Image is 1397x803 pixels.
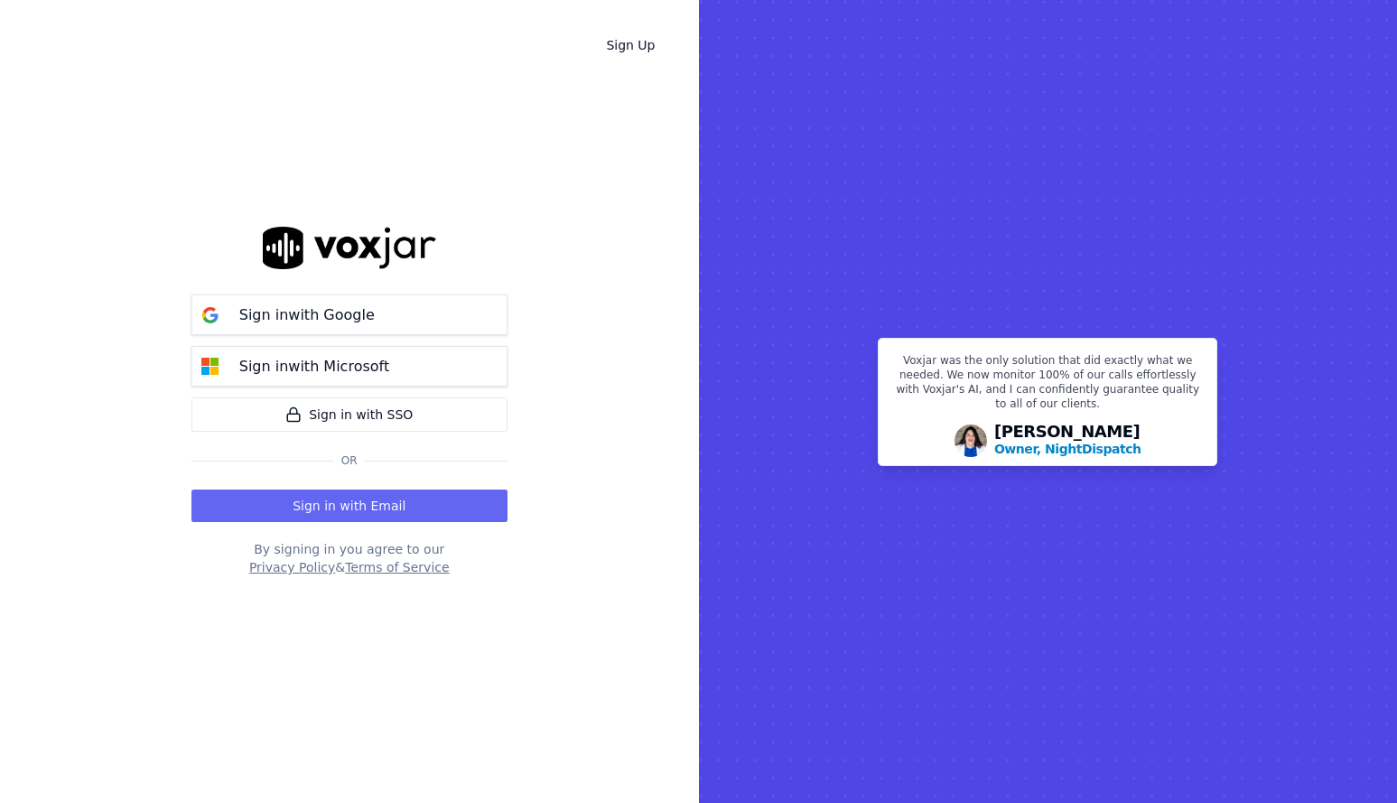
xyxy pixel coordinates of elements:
img: logo [263,227,436,269]
button: Sign inwith Microsoft [191,346,508,387]
button: Sign in with Email [191,490,508,522]
p: Sign in with Microsoft [239,356,389,378]
div: [PERSON_NAME] [994,424,1141,458]
div: By signing in you agree to our & [191,540,508,576]
a: Sign Up [591,29,669,61]
p: Owner, NightDispatch [994,440,1141,458]
img: google Sign in button [192,297,228,333]
button: Privacy Policy [249,558,335,576]
p: Voxjar was the only solution that did exactly what we needed. We now monitor 100% of our calls ef... [889,353,1206,418]
img: Avatar [955,425,987,457]
button: Sign inwith Google [191,294,508,335]
p: Sign in with Google [239,304,375,326]
img: microsoft Sign in button [192,349,228,385]
button: Terms of Service [345,558,449,576]
span: Or [334,453,365,468]
a: Sign in with SSO [191,397,508,432]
